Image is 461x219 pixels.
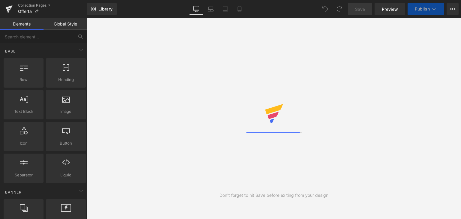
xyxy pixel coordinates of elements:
a: Collection Pages [18,3,87,8]
span: Button [48,140,84,146]
span: Icon [5,140,42,146]
span: Publish [415,7,430,11]
span: Base [5,48,16,54]
button: Publish [408,3,444,15]
span: Row [5,76,42,83]
a: New Library [87,3,117,15]
button: More [447,3,459,15]
a: Mobile [232,3,247,15]
a: Desktop [189,3,203,15]
a: Laptop [203,3,218,15]
span: Save [355,6,365,12]
button: Undo [319,3,331,15]
span: Separator [5,172,42,178]
span: Liquid [48,172,84,178]
span: Heading [48,76,84,83]
span: Offerta [18,9,32,14]
a: Tablet [218,3,232,15]
div: Don't forget to hit Save before exiting from your design [219,192,328,199]
a: Preview [375,3,405,15]
span: Preview [382,6,398,12]
span: Library [98,6,113,12]
button: Redo [333,3,345,15]
span: Banner [5,189,22,195]
span: Image [48,108,84,115]
a: Global Style [44,18,87,30]
span: Text Block [5,108,42,115]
